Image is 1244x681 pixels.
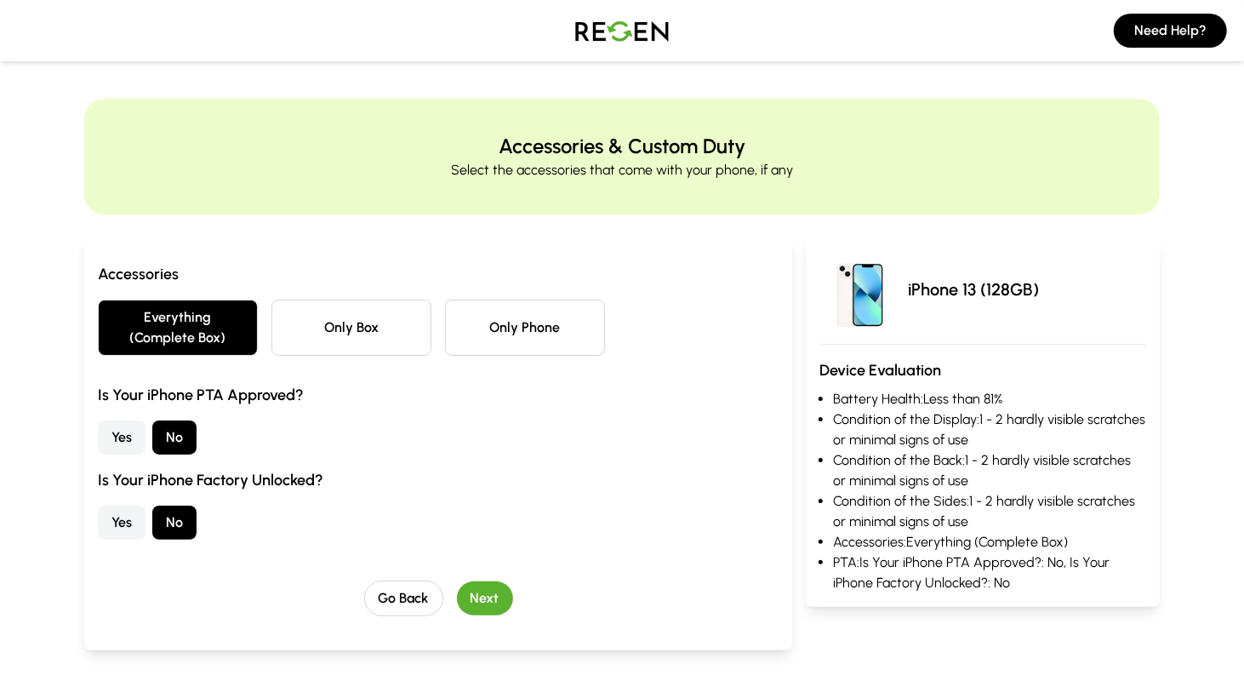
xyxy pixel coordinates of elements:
[833,389,1146,409] li: Battery Health: Less than 81%
[833,552,1146,593] li: PTA: Is Your iPhone PTA Approved?: No, Is Your iPhone Factory Unlocked?: No
[833,532,1146,552] li: Accessories: Everything (Complete Box)
[908,278,1039,301] p: iPhone 13 (128GB)
[1114,14,1227,48] button: Need Help?
[98,468,779,492] h3: Is Your iPhone Factory Unlocked?
[562,7,682,54] img: Logo
[364,581,443,616] button: Go Back
[451,160,793,180] p: Select the accessories that come with your phone, if any
[833,450,1146,491] li: Condition of the Back: 1 - 2 hardly visible scratches or minimal signs of use
[833,491,1146,532] li: Condition of the Sides: 1 - 2 hardly visible scratches or minimal signs of use
[98,300,258,356] button: Everything (Complete Box)
[152,421,197,455] button: No
[445,300,605,356] button: Only Phone
[98,383,779,407] h3: Is Your iPhone PTA Approved?
[819,249,901,330] img: iPhone 13
[152,506,197,540] button: No
[819,358,1146,382] h3: Device Evaluation
[98,262,779,286] h3: Accessories
[98,506,146,540] button: Yes
[499,133,745,160] h2: Accessories & Custom Duty
[98,421,146,455] button: Yes
[833,409,1146,450] li: Condition of the Display: 1 - 2 hardly visible scratches or minimal signs of use
[457,581,513,615] button: Next
[271,300,431,356] button: Only Box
